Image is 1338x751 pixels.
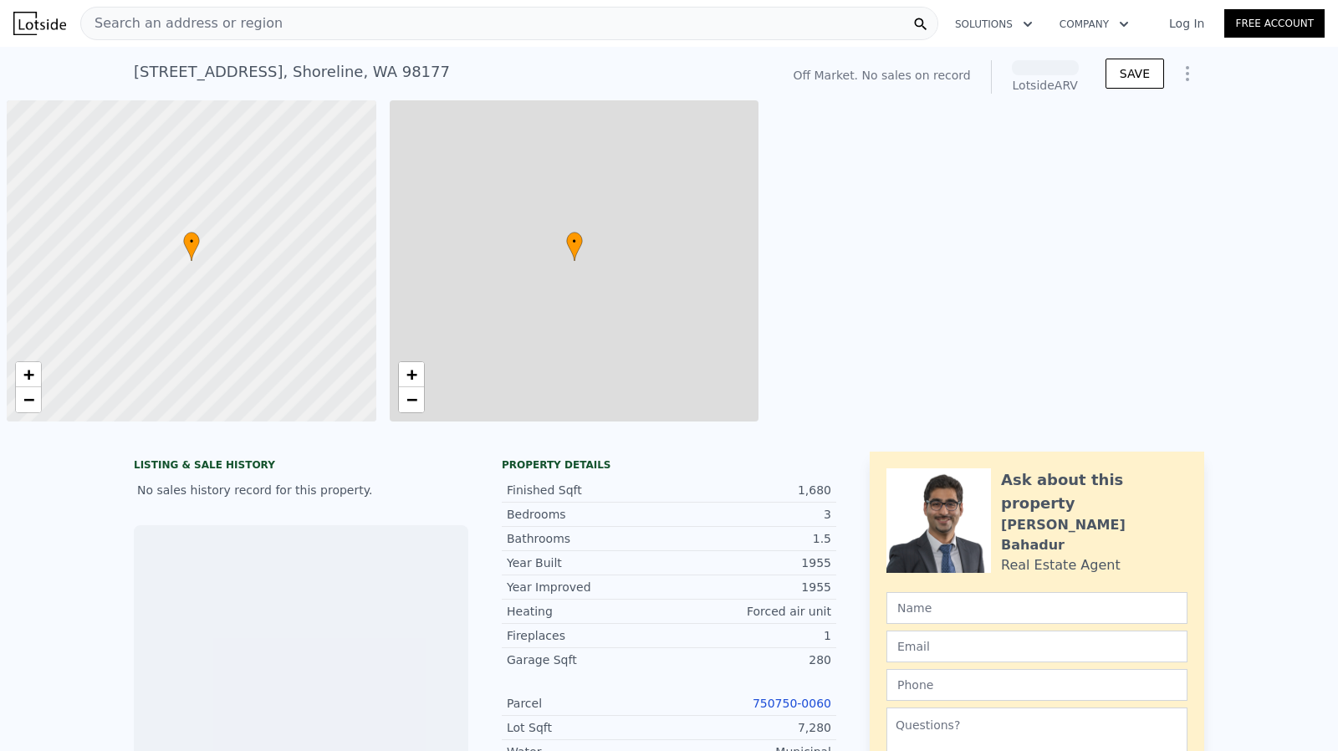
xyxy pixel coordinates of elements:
div: Real Estate Agent [1001,555,1121,575]
img: Lotside [13,12,66,35]
div: Lotside ARV [1012,77,1079,94]
div: No sales history record for this property. [134,475,468,505]
a: Zoom in [399,362,424,387]
a: Zoom in [16,362,41,387]
a: 750750-0060 [753,697,831,710]
div: 3 [669,506,831,523]
div: 1955 [669,554,831,571]
div: Year Built [507,554,669,571]
a: Log In [1149,15,1224,32]
div: 1.5 [669,530,831,547]
div: 1 [669,627,831,644]
div: Lot Sqft [507,719,669,736]
div: Property details [502,458,836,472]
div: Bedrooms [507,506,669,523]
input: Name [886,592,1187,624]
button: Company [1046,9,1142,39]
span: + [406,364,416,385]
button: SAVE [1106,59,1164,89]
div: Ask about this property [1001,468,1187,515]
div: LISTING & SALE HISTORY [134,458,468,475]
div: Finished Sqft [507,482,669,498]
span: Search an address or region [81,13,283,33]
a: Zoom out [399,387,424,412]
span: • [566,234,583,249]
div: Heating [507,603,669,620]
input: Phone [886,669,1187,701]
div: Forced air unit [669,603,831,620]
span: − [406,389,416,410]
a: Zoom out [16,387,41,412]
a: Free Account [1224,9,1325,38]
div: 7,280 [669,719,831,736]
div: Fireplaces [507,627,669,644]
div: [PERSON_NAME] Bahadur [1001,515,1187,555]
div: Year Improved [507,579,669,595]
span: − [23,389,34,410]
div: • [566,232,583,261]
div: Bathrooms [507,530,669,547]
div: 280 [669,651,831,668]
span: • [183,234,200,249]
div: Off Market. No sales on record [793,67,970,84]
span: + [23,364,34,385]
div: • [183,232,200,261]
div: 1955 [669,579,831,595]
div: Garage Sqft [507,651,669,668]
div: [STREET_ADDRESS] , Shoreline , WA 98177 [134,60,450,84]
div: Parcel [507,695,669,712]
input: Email [886,631,1187,662]
button: Show Options [1171,57,1204,90]
button: Solutions [942,9,1046,39]
div: 1,680 [669,482,831,498]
